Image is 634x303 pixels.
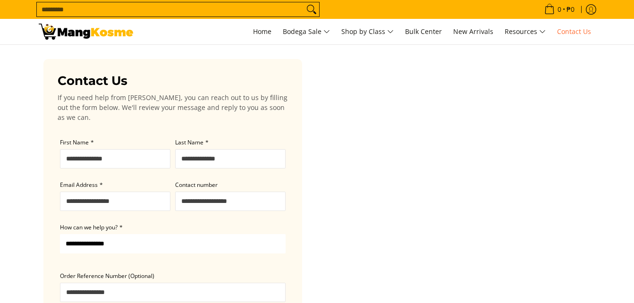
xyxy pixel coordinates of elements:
h3: Contact Us [58,73,288,89]
a: Contact Us [552,19,596,44]
span: 0 [556,6,563,13]
span: Home [253,27,271,36]
span: New Arrivals [453,27,493,36]
a: New Arrivals [448,19,498,44]
span: • [541,4,577,15]
span: Resources [505,26,546,38]
span: First Name [60,138,89,146]
span: Order Reference Number (Optional) [60,272,154,280]
span: Contact number [175,181,218,189]
span: Email Address [60,181,98,189]
p: If you need help from [PERSON_NAME], you can reach out to us by filling out the form below. We'll... [58,93,288,122]
a: Bodega Sale [278,19,335,44]
a: Resources [500,19,550,44]
a: Bulk Center [400,19,447,44]
img: Contact Us Today! l Mang Kosme - Home Appliance Warehouse Sale [39,24,133,40]
a: Home [248,19,276,44]
nav: Main Menu [143,19,596,44]
span: Bulk Center [405,27,442,36]
span: Contact Us [557,27,591,36]
span: Shop by Class [341,26,394,38]
span: How can we help you? [60,223,118,231]
a: Shop by Class [337,19,398,44]
span: ₱0 [565,6,576,13]
span: Last Name [175,138,203,146]
button: Search [304,2,319,17]
span: Bodega Sale [283,26,330,38]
